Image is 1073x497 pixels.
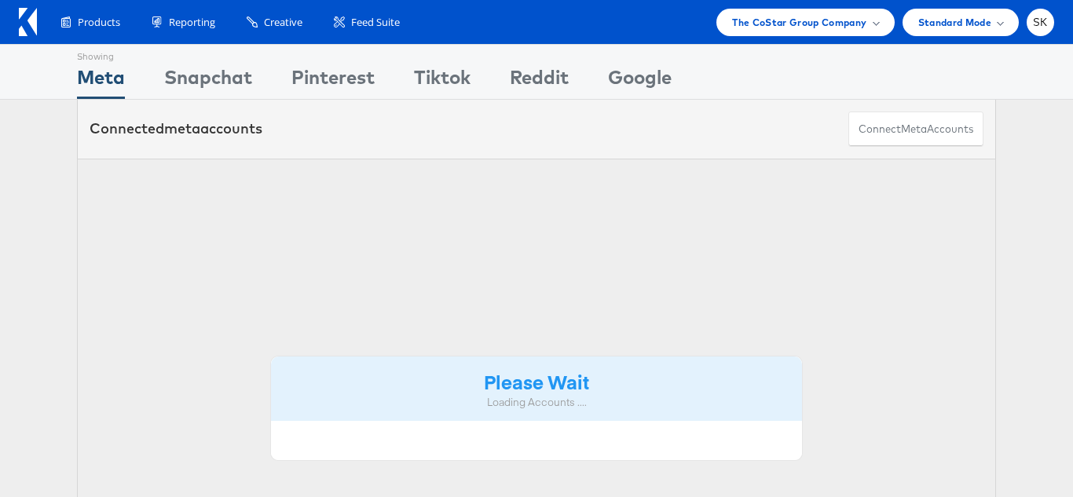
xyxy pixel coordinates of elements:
div: Snapchat [164,64,252,99]
span: Creative [264,15,302,30]
div: Connected accounts [90,119,262,139]
span: The CoStar Group Company [732,14,866,31]
div: Loading Accounts .... [283,395,790,410]
span: meta [164,119,200,137]
strong: Please Wait [484,368,589,394]
span: SK [1033,17,1048,27]
div: Google [608,64,672,99]
span: Feed Suite [351,15,400,30]
button: ConnectmetaAccounts [848,111,983,147]
span: meta [901,122,927,137]
div: Tiktok [414,64,471,99]
span: Reporting [169,15,215,30]
span: Standard Mode [918,14,991,31]
div: Meta [77,64,125,99]
div: Pinterest [291,64,375,99]
span: Products [78,15,120,30]
div: Reddit [510,64,569,99]
div: Showing [77,45,125,64]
